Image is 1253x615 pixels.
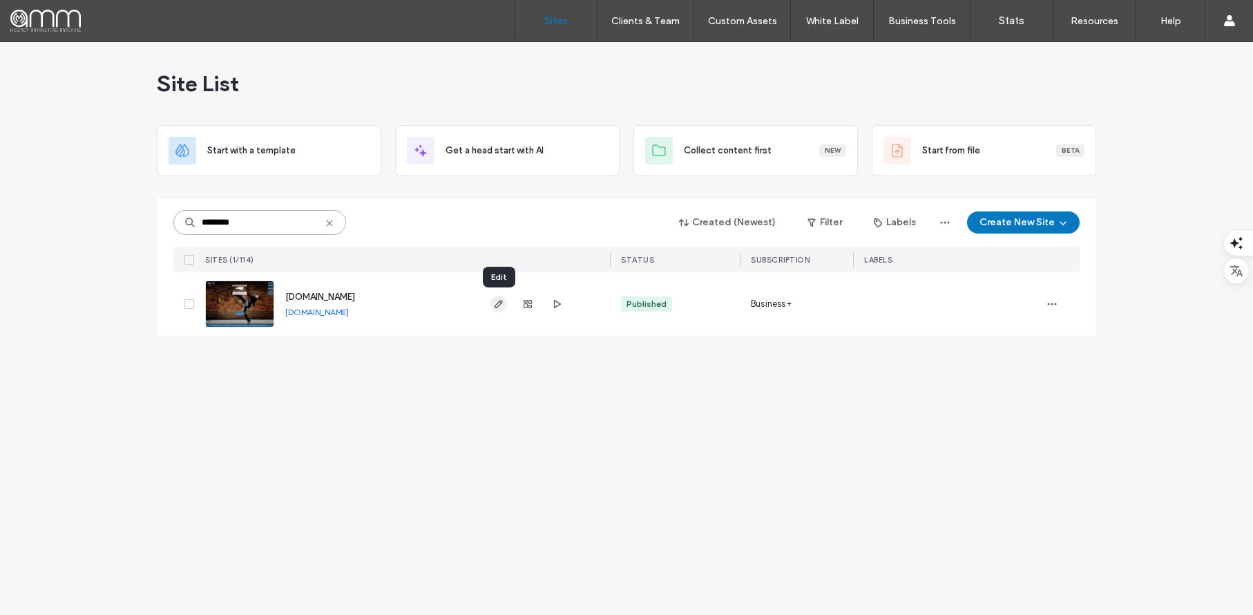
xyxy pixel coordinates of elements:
[285,292,355,302] a: [DOMAIN_NAME]
[667,211,788,234] button: Created (Newest)
[861,211,928,234] button: Labels
[872,125,1096,176] div: Start from fileBeta
[205,255,254,265] span: SITES (1/114)
[794,211,856,234] button: Filter
[633,125,858,176] div: Collect content firstNew
[1071,15,1118,27] label: Resources
[621,255,654,265] span: STATUS
[1160,15,1181,27] label: Help
[999,15,1024,27] label: Stats
[751,255,810,265] span: SUBSCRIPTION
[864,255,892,265] span: LABELS
[157,70,239,97] span: Site List
[708,15,777,27] label: Custom Assets
[395,125,620,176] div: Get a head start with AI
[446,144,544,158] span: Get a head start with AI
[611,15,680,27] label: Clients & Team
[285,307,349,317] a: [DOMAIN_NAME]
[684,144,772,158] span: Collect content first
[626,298,667,310] div: Published
[1056,144,1084,157] div: Beta
[207,144,296,158] span: Start with a template
[967,211,1080,234] button: Create New Site
[544,15,568,27] label: Sites
[922,144,980,158] span: Start from file
[751,297,792,311] span: Business+
[888,15,956,27] label: Business Tools
[157,125,381,176] div: Start with a template
[806,15,859,27] label: White Label
[819,144,846,157] div: New
[483,267,515,287] div: Edit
